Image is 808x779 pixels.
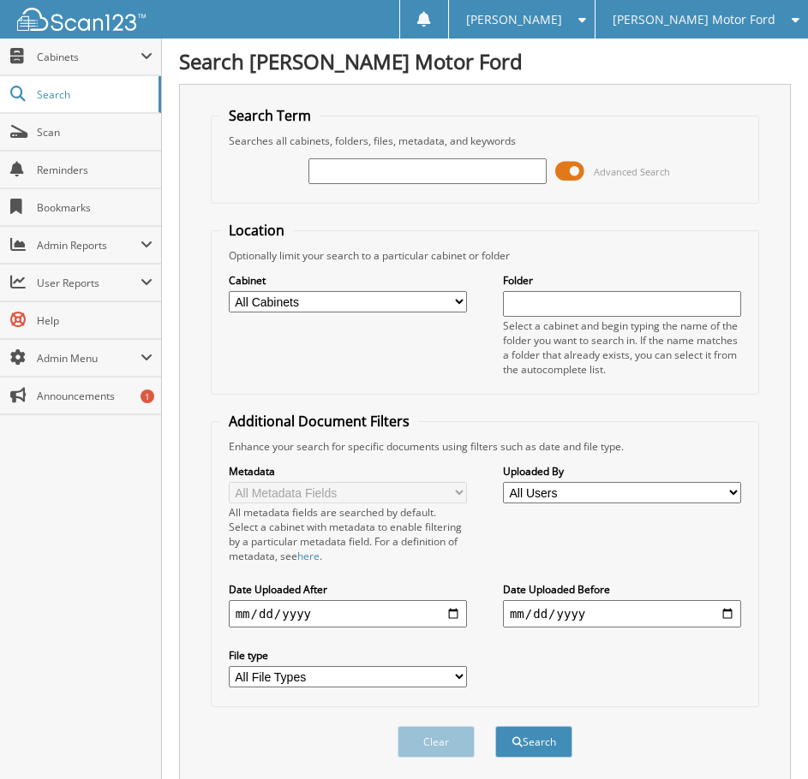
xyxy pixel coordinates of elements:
[220,412,418,431] legend: Additional Document Filters
[37,238,141,253] span: Admin Reports
[37,125,153,140] span: Scan
[37,389,153,403] span: Announcements
[17,8,146,31] img: scan123-logo-white.svg
[503,600,741,627] input: end
[229,464,467,479] label: Metadata
[297,549,320,563] a: here
[220,439,751,454] div: Enhance your search for specific documents using filters such as date and file type.
[503,464,741,479] label: Uploaded By
[37,200,153,215] span: Bookmarks
[220,248,751,263] div: Optionally limit your search to a particular cabinet or folder
[722,697,808,779] iframe: Chat Widget
[466,15,562,25] span: [PERSON_NAME]
[220,221,293,240] legend: Location
[37,351,141,366] span: Admin Menu
[229,582,467,597] label: Date Uploaded After
[613,15,775,25] span: [PERSON_NAME] Motor Ford
[229,648,467,663] label: File type
[179,47,791,75] h1: Search [PERSON_NAME] Motor Ford
[495,726,572,758] button: Search
[503,318,741,377] div: Select a cabinet and begin typing the name of the folder you want to search in. If the name match...
[594,165,670,178] span: Advanced Search
[220,106,320,125] legend: Search Term
[229,505,467,563] div: All metadata fields are searched by default. Select a cabinet with metadata to enable filtering b...
[141,389,154,403] div: 1
[398,726,475,758] button: Clear
[37,163,153,177] span: Reminders
[37,50,141,64] span: Cabinets
[229,273,467,288] label: Cabinet
[37,87,150,102] span: Search
[503,582,741,597] label: Date Uploaded Before
[229,600,467,627] input: start
[220,134,751,148] div: Searches all cabinets, folders, files, metadata, and keywords
[37,313,153,328] span: Help
[37,276,141,290] span: User Reports
[503,273,741,288] label: Folder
